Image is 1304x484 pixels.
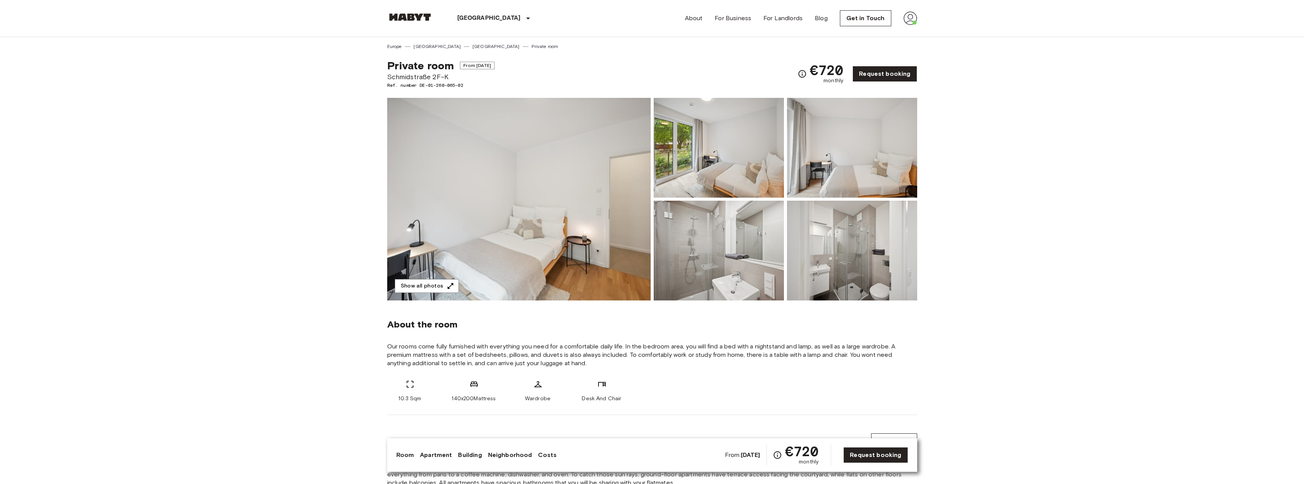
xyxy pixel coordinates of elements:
span: About the apartment [387,436,481,447]
span: From: [725,451,760,459]
a: Building [458,450,482,460]
a: Neighborhood [488,450,532,460]
span: Wardrobe [525,395,551,403]
a: [GEOGRAPHIC_DATA] [472,43,520,50]
a: Room [396,450,414,460]
button: See 3D map [871,433,917,450]
span: €720 [785,444,819,458]
b: [DATE] [741,451,760,458]
span: From [DATE] [460,62,495,69]
a: Costs [538,450,557,460]
span: monthly [824,77,843,85]
a: Get in Touch [840,10,891,26]
img: Habyt [387,13,433,21]
svg: Check cost overview for full price breakdown. Please note that discounts apply to new joiners onl... [798,69,807,78]
img: avatar [903,11,917,25]
a: Blog [815,14,828,23]
a: Request booking [852,66,917,82]
span: Ref. number DE-01-260-065-02 [387,82,495,89]
img: Picture of unit DE-01-260-065-02 [654,201,784,300]
span: €720 [810,63,844,77]
a: Europe [387,43,402,50]
a: For Landlords [763,14,803,23]
span: Desk And Chair [582,395,621,403]
span: Private room [387,59,454,72]
img: Picture of unit DE-01-260-065-02 [654,98,784,198]
span: Schmidstraße 2F-K [387,72,495,82]
button: Show all photos [395,279,459,293]
span: About the room [387,319,917,330]
a: Apartment [420,450,452,460]
span: 10.3 Sqm [398,395,421,403]
img: Picture of unit DE-01-260-065-02 [787,201,917,300]
img: Picture of unit DE-01-260-065-02 [787,98,917,198]
span: monthly [799,458,819,466]
span: 140x200Mattress [452,395,496,403]
a: Private room [531,43,559,50]
span: Our rooms come fully furnished with everything you need for a comfortable daily life. In the bedr... [387,342,917,367]
p: [GEOGRAPHIC_DATA] [457,14,521,23]
img: Marketing picture of unit DE-01-260-065-02 [387,98,651,300]
a: [GEOGRAPHIC_DATA] [413,43,461,50]
a: Request booking [843,447,908,463]
svg: Check cost overview for full price breakdown. Please note that discounts apply to new joiners onl... [773,450,782,460]
a: For Business [715,14,751,23]
a: About [685,14,703,23]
